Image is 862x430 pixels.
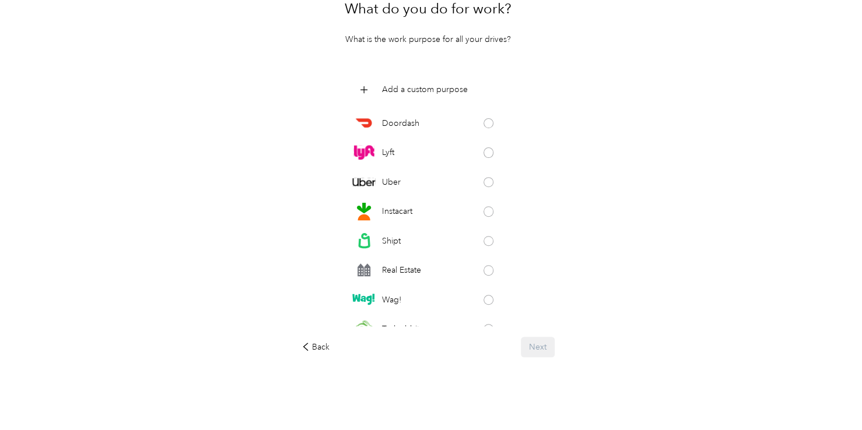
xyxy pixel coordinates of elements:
p: Add a custom purpose [382,83,468,96]
p: Shipt [382,235,401,247]
p: Real Estate [382,264,421,276]
p: Uber [382,176,401,188]
div: Back [302,341,330,353]
p: Lyft [382,146,394,158]
iframe: Everlance-gr Chat Button Frame [797,365,862,430]
p: Doordash [382,117,419,129]
p: Wag! [382,294,401,306]
p: Taskrabbit [382,323,419,335]
p: Instacart [382,205,412,217]
p: What is the work purpose for all your drives? [345,33,511,45]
